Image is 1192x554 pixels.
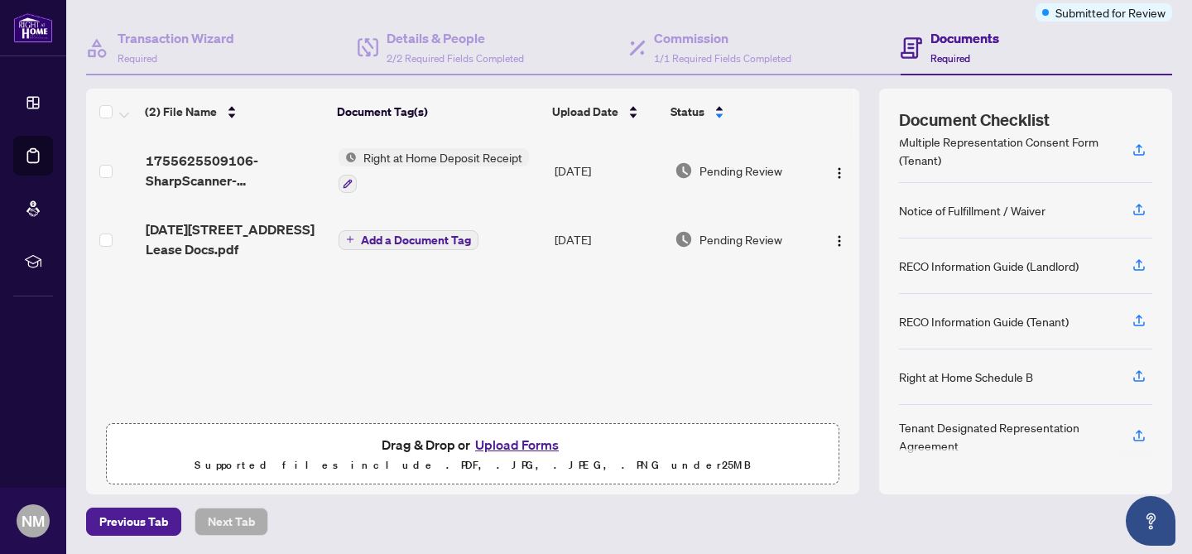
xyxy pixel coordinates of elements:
span: Previous Tab [99,508,168,535]
button: Logo [826,226,853,253]
span: 2/2 Required Fields Completed [387,52,524,65]
span: [DATE][STREET_ADDRESS] Lease Docs.pdf [146,219,325,259]
img: Status Icon [339,148,357,166]
th: (2) File Name [138,89,330,135]
span: Pending Review [699,230,782,248]
div: Tenant Designated Representation Agreement [899,418,1113,455]
div: Multiple Representation Consent Form (Tenant) [899,132,1113,169]
span: Submitted for Review [1055,3,1166,22]
span: Add a Document Tag [361,234,471,246]
span: Drag & Drop or [382,434,564,455]
div: RECO Information Guide (Tenant) [899,312,1069,330]
img: Document Status [675,161,693,180]
img: logo [13,12,53,43]
span: 1755625509106-SharpScanner-Durh_20250819_124725.pdf [146,151,325,190]
span: NM [22,509,45,532]
h4: Details & People [387,28,524,48]
button: Previous Tab [86,508,181,536]
button: Add a Document Tag [339,229,478,250]
h4: Transaction Wizard [118,28,234,48]
th: Upload Date [546,89,664,135]
img: Logo [833,234,846,248]
span: Required [118,52,157,65]
span: Pending Review [699,161,782,180]
span: 1/1 Required Fields Completed [654,52,791,65]
span: Document Checklist [899,108,1050,132]
div: Notice of Fulfillment / Waiver [899,201,1045,219]
span: Status [670,103,704,121]
div: Right at Home Schedule B [899,368,1033,386]
button: Upload Forms [470,434,564,455]
h4: Documents [930,28,999,48]
button: Logo [826,157,853,184]
img: Document Status [675,230,693,248]
span: Required [930,52,970,65]
td: [DATE] [548,206,667,272]
button: Open asap [1126,496,1175,546]
div: RECO Information Guide (Landlord) [899,257,1079,275]
span: Drag & Drop orUpload FormsSupported files include .PDF, .JPG, .JPEG, .PNG under25MB [107,424,839,485]
span: (2) File Name [145,103,217,121]
th: Document Tag(s) [330,89,545,135]
th: Status [664,89,812,135]
h4: Commission [654,28,791,48]
span: Upload Date [552,103,618,121]
span: plus [346,235,354,243]
span: Right at Home Deposit Receipt [357,148,529,166]
td: [DATE] [548,135,667,206]
img: Logo [833,166,846,180]
p: Supported files include .PDF, .JPG, .JPEG, .PNG under 25 MB [117,455,829,475]
button: Add a Document Tag [339,230,478,250]
button: Next Tab [195,508,268,536]
button: Status IconRight at Home Deposit Receipt [339,148,529,193]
